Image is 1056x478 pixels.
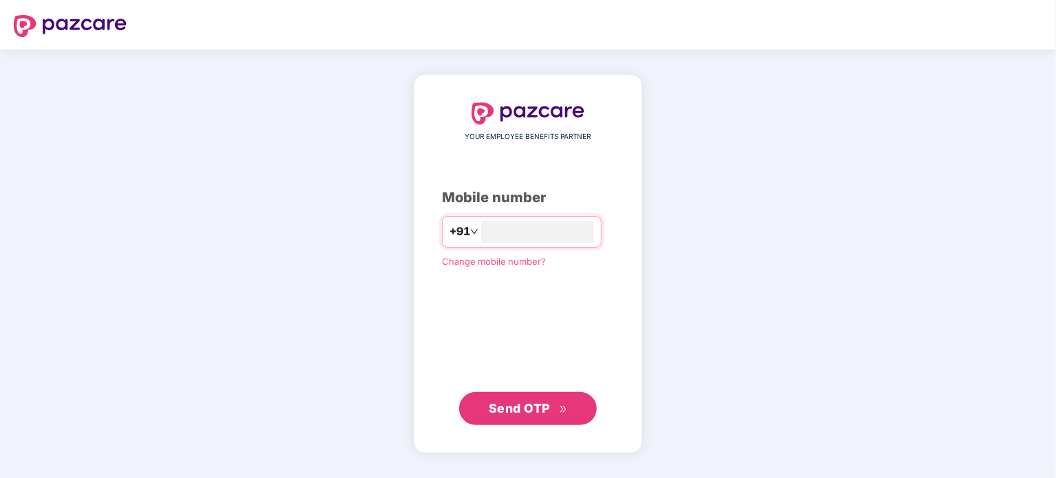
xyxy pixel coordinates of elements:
[489,401,550,415] span: Send OTP
[470,228,478,236] span: down
[442,187,614,208] div: Mobile number
[450,223,470,240] span: +91
[472,102,584,124] img: logo
[459,392,597,425] button: Send OTPdouble-right
[14,15,127,37] img: logo
[559,405,568,414] span: double-right
[465,131,591,142] span: YOUR EMPLOYEE BENEFITS PARTNER
[442,256,546,267] a: Change mobile number?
